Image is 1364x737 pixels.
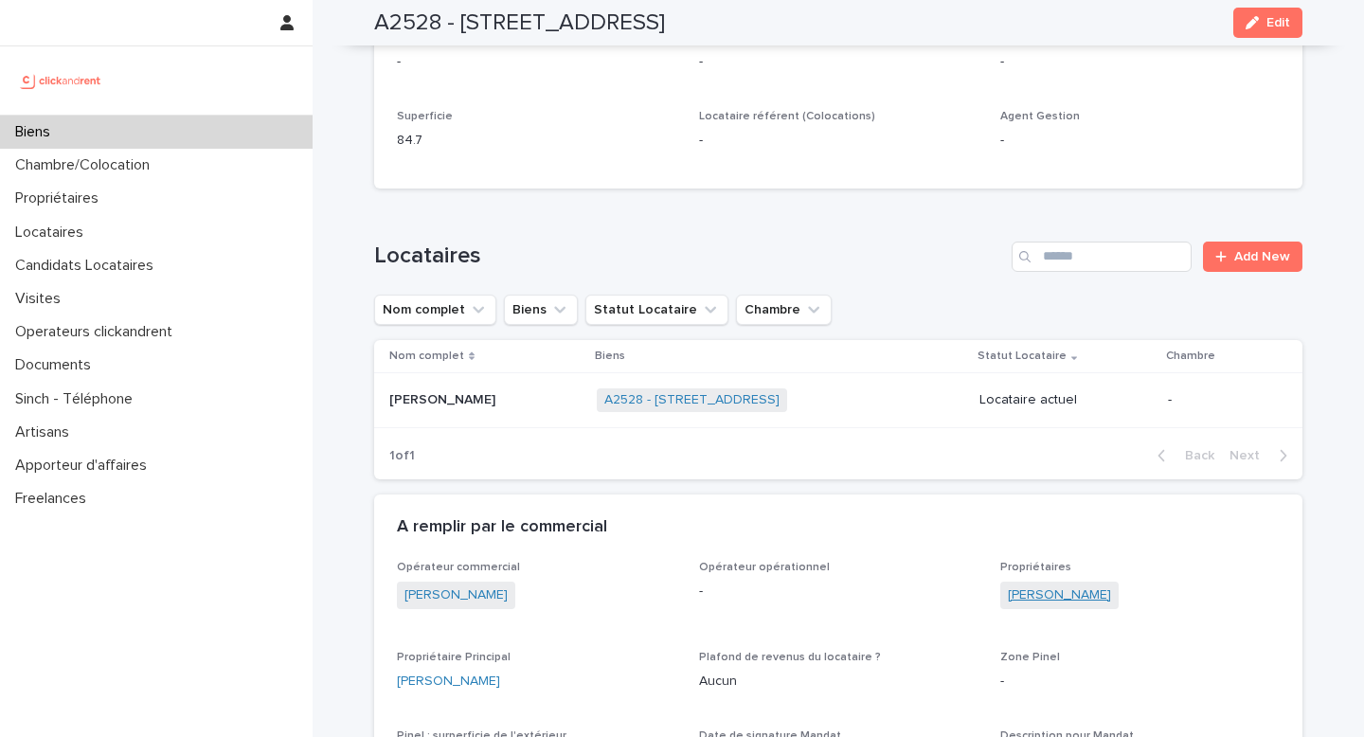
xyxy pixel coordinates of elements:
span: Opérateur opérationnel [699,562,830,573]
p: [PERSON_NAME] [389,388,499,408]
p: - [1000,131,1280,151]
p: Chambre [1166,346,1215,367]
p: Documents [8,356,106,374]
span: Plafond de revenus du locataire ? [699,652,881,663]
button: Biens [504,295,578,325]
p: Freelances [8,490,101,508]
p: Aucun [699,672,978,692]
button: Back [1142,447,1222,464]
span: Agent Gestion [1000,111,1080,122]
h2: A2528 - [STREET_ADDRESS] [374,9,665,37]
span: Opérateur commercial [397,562,520,573]
p: Operateurs clickandrent [8,323,188,341]
p: - [699,52,978,72]
p: Chambre/Colocation [8,156,165,174]
button: Next [1222,447,1302,464]
p: Artisans [8,423,84,441]
a: A2528 - [STREET_ADDRESS] [604,392,780,408]
h2: A remplir par le commercial [397,517,607,538]
p: Apporteur d'affaires [8,457,162,475]
button: Edit [1233,8,1302,38]
button: Chambre [736,295,832,325]
p: 84.7 [397,131,676,151]
p: 1 of 1 [374,433,430,479]
a: Add New [1203,242,1302,272]
p: - [699,582,978,602]
p: - [397,52,676,72]
p: Locataire actuel [979,392,1153,408]
p: - [699,131,978,151]
span: Edit [1266,16,1290,29]
button: Nom complet [374,295,496,325]
span: Locataire référent (Colocations) [699,111,875,122]
span: Next [1229,449,1271,462]
p: - [1000,52,1280,72]
p: - [1168,392,1272,408]
tr: [PERSON_NAME][PERSON_NAME] A2528 - [STREET_ADDRESS] Locataire actuel- [374,373,1302,428]
p: Sinch - Téléphone [8,390,148,408]
p: - [1000,672,1280,692]
p: Locataires [8,224,99,242]
span: Propriétaire Principal [397,652,511,663]
span: Back [1174,449,1214,462]
p: Nom complet [389,346,464,367]
button: Statut Locataire [585,295,728,325]
p: Biens [8,123,65,141]
input: Search [1012,242,1192,272]
p: Biens [595,346,625,367]
img: UCB0brd3T0yccxBKYDjQ [15,62,107,99]
span: Add New [1234,250,1290,263]
a: [PERSON_NAME] [404,585,508,605]
a: [PERSON_NAME] [1008,585,1111,605]
p: Propriétaires [8,189,114,207]
a: [PERSON_NAME] [397,672,500,692]
p: Candidats Locataires [8,257,169,275]
p: Statut Locataire [978,346,1067,367]
h1: Locataires [374,243,1004,270]
span: Superficie [397,111,453,122]
span: Propriétaires [1000,562,1071,573]
span: Zone Pinel [1000,652,1060,663]
p: Visites [8,290,76,308]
